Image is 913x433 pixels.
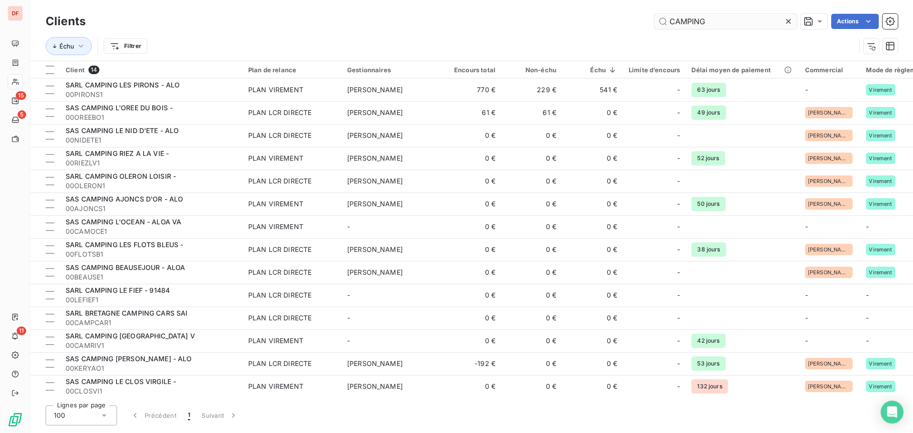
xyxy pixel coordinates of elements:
span: 100 [54,411,65,420]
span: SAS CAMPING LE CLOS VIRGILE - [66,377,176,385]
span: 00LEFIEF1 [66,295,237,305]
span: - [677,131,680,140]
span: 132 jours [691,379,728,394]
span: 49 jours [691,106,726,120]
span: 53 jours [691,356,725,371]
span: Client [66,66,85,74]
td: 0 € [440,147,501,170]
span: 00AJONCS1 [66,204,237,213]
span: Virement [869,178,892,184]
span: SARL CAMPING LES FLOTS BLEUS - [66,241,184,249]
div: PLAN VIREMENT [248,222,303,231]
div: PLAN LCR DIRECTE [248,359,311,368]
span: 00CAMOCE1 [66,227,237,236]
span: Virement [869,133,892,138]
span: 00OREEBO1 [66,113,237,122]
td: 0 € [501,238,562,261]
td: 229 € [501,78,562,101]
span: 42 jours [691,334,725,348]
span: [PERSON_NAME] [808,178,850,184]
span: - [677,268,680,277]
span: 00FLOTSB1 [66,250,237,259]
div: PLAN LCR DIRECTE [248,245,311,254]
span: 1 [188,411,190,420]
span: 00BEAUSE1 [66,272,237,282]
span: - [677,359,680,368]
div: DF [8,6,23,21]
td: 541 € [562,78,623,101]
td: 0 € [562,124,623,147]
div: PLAN VIREMENT [248,199,303,209]
div: PLAN VIREMENT [248,154,303,163]
span: 5 [18,110,26,119]
span: - [347,291,350,299]
span: Virement [869,110,892,115]
td: 61 € [440,101,501,124]
span: - [805,337,808,345]
span: 14 [88,66,99,74]
span: - [805,291,808,299]
span: 15 [16,91,26,100]
span: Virement [869,384,892,389]
span: 00CAMPCAR1 [66,318,237,327]
span: SAS CAMPING L'OCEAN - ALOA VA [66,218,181,226]
span: 52 jours [691,151,725,165]
td: 0 € [562,147,623,170]
span: - [347,222,350,231]
span: 50 jours [691,197,725,211]
td: 0 € [501,124,562,147]
span: - [866,337,869,345]
span: SARL CAMPING RIEZ A LA VIE - [66,149,169,157]
span: 00KERYAO1 [66,364,237,373]
div: PLAN LCR DIRECTE [248,131,311,140]
td: -192 € [440,352,501,375]
td: 0 € [440,329,501,352]
span: 00RIEZLV1 [66,158,237,168]
span: - [677,176,680,186]
span: Virement [869,269,892,275]
div: PLAN LCR DIRECTE [248,313,311,323]
span: 00PIRONS1 [66,90,237,99]
span: - [866,314,869,322]
span: Échu [59,42,74,50]
div: PLAN LCR DIRECTE [248,290,311,300]
button: Précédent [125,405,182,425]
div: PLAN LCR DIRECTE [248,108,311,117]
span: [PERSON_NAME] [347,382,403,390]
span: SAS CAMPING AJONCS D'OR - ALO [66,195,183,203]
td: 61 € [501,101,562,124]
span: 63 jours [691,83,726,97]
span: - [677,154,680,163]
td: 0 € [562,170,623,192]
button: 1 [182,405,196,425]
span: - [805,222,808,231]
span: Virement [869,361,892,366]
td: 0 € [440,170,501,192]
span: SAS CAMPING LE NID D'ETE - ALO [66,126,179,135]
span: [PERSON_NAME] [808,384,850,389]
span: [PERSON_NAME] [347,268,403,276]
td: 0 € [440,284,501,307]
td: 0 € [440,375,501,398]
span: SAS CAMPING [PERSON_NAME] - ALO [66,355,192,363]
span: SAS CAMPING BEAUSEJOUR - ALOA [66,263,185,271]
span: 00CLOSVI1 [66,386,237,396]
button: Suivant [196,405,244,425]
div: Échu [568,66,617,74]
span: SARL CAMPING LES PIRONS - ALO [66,81,180,89]
span: - [866,291,869,299]
span: 00NIDETE1 [66,135,237,145]
span: - [347,314,350,322]
div: Open Intercom Messenger [881,401,903,423]
div: PLAN LCR DIRECTE [248,176,311,186]
span: SARL CAMPING [GEOGRAPHIC_DATA] V [66,332,195,340]
td: 0 € [501,329,562,352]
span: 11 [17,327,26,335]
span: - [677,85,680,95]
td: 0 € [440,261,501,284]
span: [PERSON_NAME] [347,131,403,139]
td: 0 € [562,375,623,398]
td: 0 € [562,261,623,284]
span: [PERSON_NAME] [347,200,403,208]
span: [PERSON_NAME] [808,201,850,207]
